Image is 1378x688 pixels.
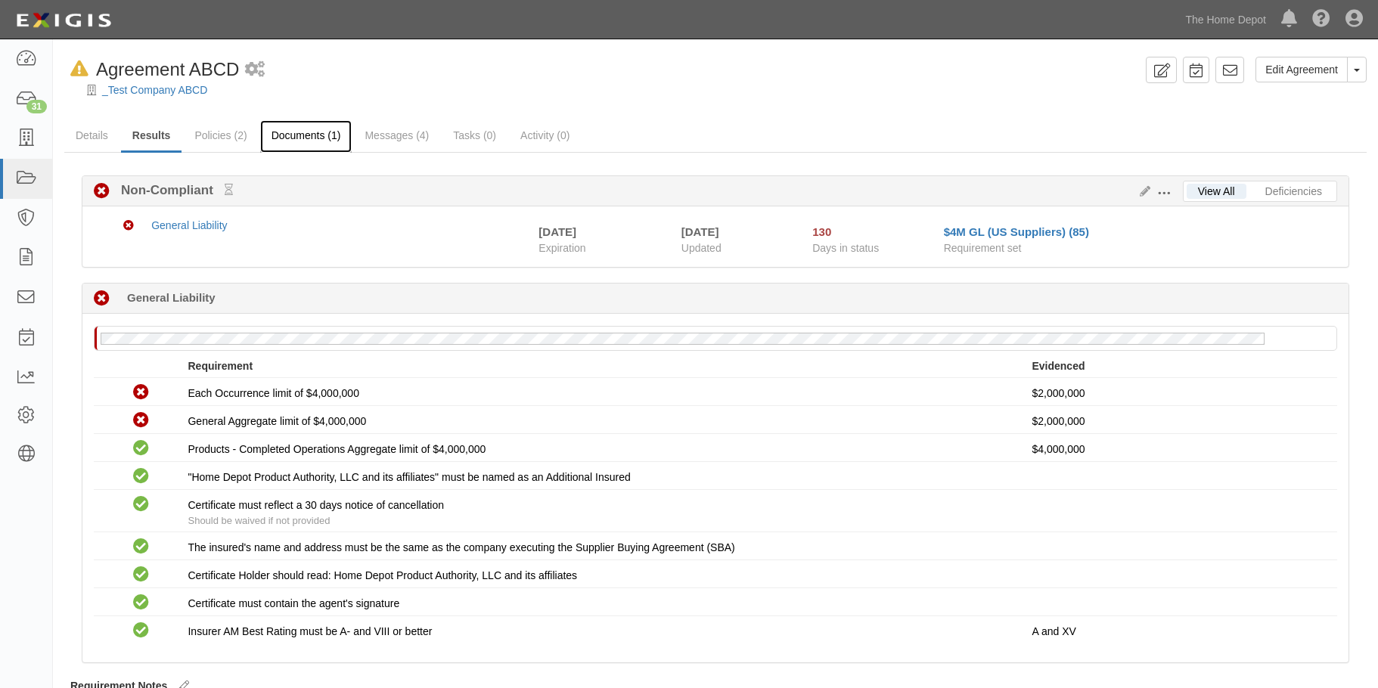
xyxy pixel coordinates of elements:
[188,471,630,483] span: "Home Depot Product Authority, LLC and its affiliates" must be named as an Additional Insured
[188,387,358,399] span: Each Occurrence limit of $4,000,000
[944,242,1022,254] span: Requirement set
[681,242,722,254] span: Updated
[133,385,149,401] i: Non-Compliant
[133,595,149,611] i: Compliant
[1254,184,1333,199] a: Deficiencies
[121,120,182,153] a: Results
[353,120,440,150] a: Messages (4)
[1312,11,1330,29] i: Help Center - Complianz
[188,597,399,609] span: Certificate must contain the agent's signature
[188,569,577,581] span: Certificate Holder should read: Home Depot Product Authority, LLC and its affiliates
[1032,442,1326,457] p: $4,000,000
[225,184,233,196] small: Pending Review
[188,415,366,427] span: General Aggregate limit of $4,000,000
[127,290,216,305] b: General Liability
[133,413,149,429] i: Non-Compliant
[26,100,47,113] div: 31
[1134,185,1150,197] a: Edit Results
[183,120,258,150] a: Policies (2)
[1255,57,1348,82] a: Edit Agreement
[188,541,734,553] span: The insured's name and address must be the same as the company executing the Supplier Buying Agre...
[102,84,207,96] a: _Test Company ABCD
[442,120,507,150] a: Tasks (0)
[812,242,879,254] span: Days in status
[133,567,149,583] i: Compliant
[188,443,486,455] span: Products - Completed Operations Aggregate limit of $4,000,000
[1032,624,1326,639] p: A and XV
[188,625,432,637] span: Insurer AM Best Rating must be A- and VIII or better
[538,240,669,256] span: Expiration
[1032,360,1085,372] strong: Evidenced
[11,7,116,34] img: logo-5460c22ac91f19d4615b14bd174203de0afe785f0fc80cf4dbbc73dc1793850b.png
[96,59,239,79] span: Agreement ABCD
[133,469,149,485] i: Compliant
[94,291,110,307] i: Non-Compliant 130 days (since 05/01/2025)
[133,497,149,513] i: Compliant
[64,57,239,82] div: Agreement ABCD
[944,225,1089,238] a: $4M GL (US Suppliers) (85)
[1032,414,1326,429] p: $2,000,000
[1032,386,1326,401] p: $2,000,000
[133,441,149,457] i: Compliant
[151,219,227,231] a: General Liability
[94,184,110,200] i: Non-Compliant
[110,181,233,200] b: Non-Compliant
[245,62,265,78] i: 1 scheduled workflow
[538,224,576,240] div: [DATE]
[260,120,352,153] a: Documents (1)
[123,221,134,231] i: Non-Compliant
[188,499,444,511] span: Certificate must reflect a 30 days notice of cancellation
[64,120,119,150] a: Details
[1187,184,1246,199] a: View All
[812,224,932,240] div: Since 05/01/2025
[188,515,330,526] span: Should be waived if not provided
[1178,5,1274,35] a: The Home Depot
[133,623,149,639] i: Compliant
[681,224,790,240] div: [DATE]
[70,61,88,77] i: In Default since 05/24/2025
[133,539,149,555] i: Compliant
[509,120,581,150] a: Activity (0)
[188,360,253,372] strong: Requirement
